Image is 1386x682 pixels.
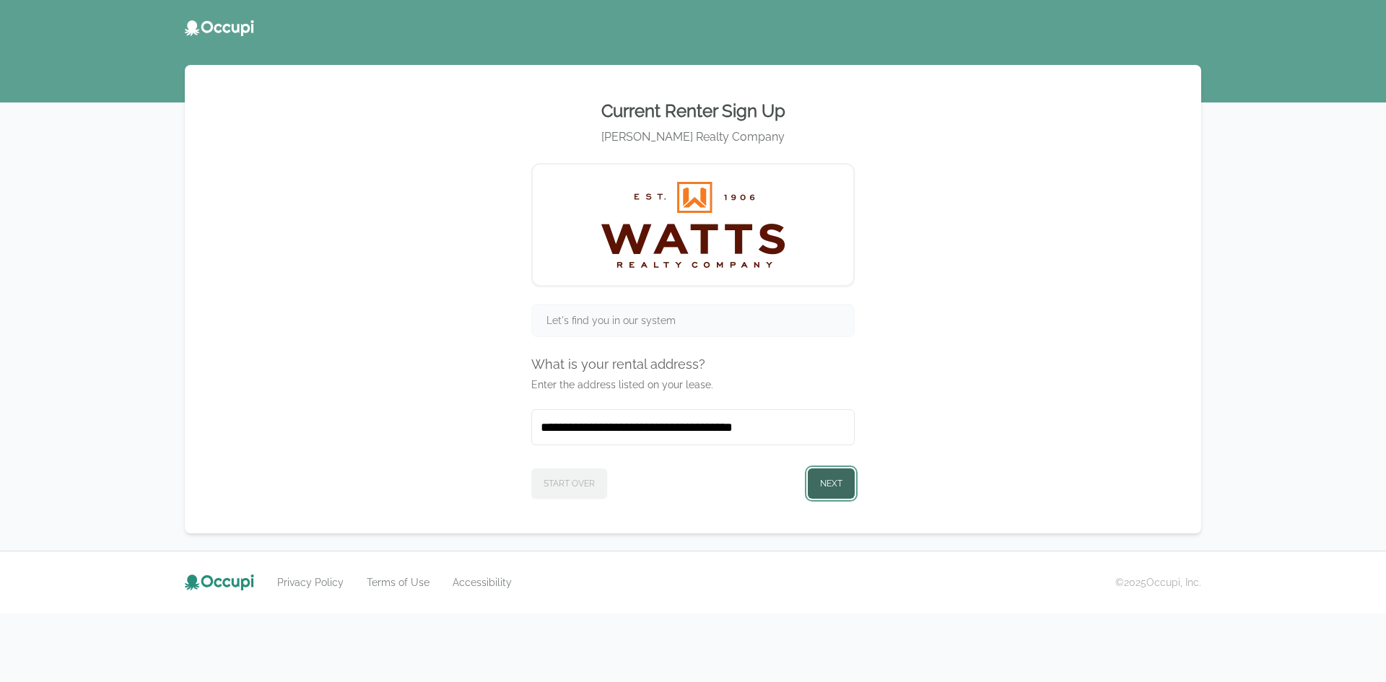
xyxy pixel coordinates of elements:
[532,410,854,445] input: Start typing...
[1115,575,1201,590] small: © 2025 Occupi, Inc.
[277,575,344,590] a: Privacy Policy
[601,182,785,268] img: Watts Realty
[202,100,1184,123] h2: Current Renter Sign Up
[808,468,855,499] button: Next
[531,377,855,392] p: Enter the address listed on your lease.
[531,354,855,375] h4: What is your rental address?
[367,575,430,590] a: Terms of Use
[202,128,1184,146] div: [PERSON_NAME] Realty Company
[546,313,676,328] span: Let's find you in our system
[453,575,512,590] a: Accessibility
